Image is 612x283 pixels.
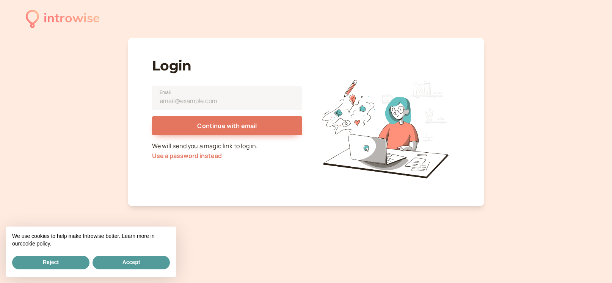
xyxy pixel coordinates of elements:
[93,256,170,269] button: Accept
[44,8,100,29] div: introwise
[26,8,100,29] a: introwise
[152,58,302,74] h1: Login
[152,141,302,161] p: We will send you a magic link to log in.
[6,227,176,254] div: We use cookies to help make Introwise better. Learn more in our .
[20,241,50,247] a: cookie policy
[152,152,222,159] button: Use a password instead
[152,86,302,110] input: Email
[160,89,171,96] span: Email
[12,256,89,269] button: Reject
[197,122,257,130] span: Continue with email
[152,116,302,135] button: Continue with email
